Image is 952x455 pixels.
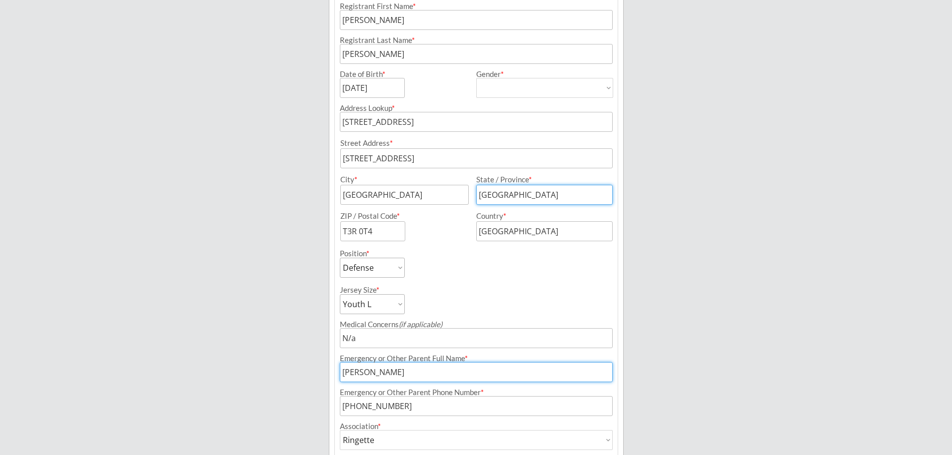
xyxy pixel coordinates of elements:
[476,70,613,78] div: Gender
[340,212,467,220] div: ZIP / Postal Code
[340,104,613,112] div: Address Lookup
[340,139,613,147] div: Street Address
[340,423,613,430] div: Association
[476,212,601,220] div: Country
[340,355,613,362] div: Emergency or Other Parent Full Name
[340,286,391,294] div: Jersey Size
[340,389,613,396] div: Emergency or Other Parent Phone Number
[340,250,391,257] div: Position
[399,320,442,329] em: (if applicable)
[340,70,391,78] div: Date of Birth
[340,2,613,10] div: Registrant First Name
[340,328,613,348] input: Allergies, injuries, etc.
[340,36,613,44] div: Registrant Last Name
[340,112,613,132] input: Street, City, Province/State
[340,176,467,183] div: City
[476,176,601,183] div: State / Province
[340,321,613,328] div: Medical Concerns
